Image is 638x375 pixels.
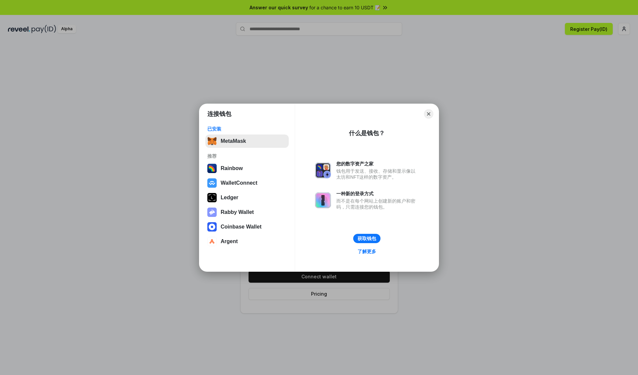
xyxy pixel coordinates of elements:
[205,176,289,190] button: WalletConnect
[424,109,433,119] button: Close
[205,206,289,219] button: Rabby Wallet
[205,135,289,148] button: MetaMask
[336,161,419,167] div: 您的数字资产之家
[205,162,289,175] button: Rainbow
[207,193,217,202] img: svg+xml,%3Csvg%20xmlns%3D%22http%3A%2F%2Fwww.w3.org%2F2000%2Fsvg%22%20width%3D%2228%22%20height%3...
[207,137,217,146] img: svg+xml,%3Csvg%20fill%3D%22none%22%20height%3D%2233%22%20viewBox%3D%220%200%2035%2033%22%20width%...
[221,224,262,230] div: Coinbase Wallet
[221,209,254,215] div: Rabby Wallet
[205,191,289,204] button: Ledger
[315,192,331,208] img: svg+xml,%3Csvg%20xmlns%3D%22http%3A%2F%2Fwww.w3.org%2F2000%2Fsvg%22%20fill%3D%22none%22%20viewBox...
[336,198,419,210] div: 而不是在每个网站上创建新的账户和密码，只需连接您的钱包。
[358,248,376,254] div: 了解更多
[207,126,287,132] div: 已安装
[221,180,258,186] div: WalletConnect
[336,168,419,180] div: 钱包用于发送、接收、存储和显示像以太坊和NFT这样的数字资产。
[354,247,380,256] a: 了解更多
[349,129,385,137] div: 什么是钱包？
[358,235,376,241] div: 获取钱包
[221,195,238,201] div: Ledger
[207,153,287,159] div: 推荐
[207,222,217,232] img: svg+xml,%3Csvg%20width%3D%2228%22%20height%3D%2228%22%20viewBox%3D%220%200%2028%2028%22%20fill%3D...
[353,234,380,243] button: 获取钱包
[207,164,217,173] img: svg+xml,%3Csvg%20width%3D%22120%22%20height%3D%22120%22%20viewBox%3D%220%200%20120%20120%22%20fil...
[205,235,289,248] button: Argent
[336,191,419,197] div: 一种新的登录方式
[205,220,289,234] button: Coinbase Wallet
[207,178,217,188] img: svg+xml,%3Csvg%20width%3D%2228%22%20height%3D%2228%22%20viewBox%3D%220%200%2028%2028%22%20fill%3D...
[207,237,217,246] img: svg+xml,%3Csvg%20width%3D%2228%22%20height%3D%2228%22%20viewBox%3D%220%200%2028%2028%22%20fill%3D...
[207,110,231,118] h1: 连接钱包
[207,208,217,217] img: svg+xml,%3Csvg%20xmlns%3D%22http%3A%2F%2Fwww.w3.org%2F2000%2Fsvg%22%20fill%3D%22none%22%20viewBox...
[221,165,243,171] div: Rainbow
[315,162,331,178] img: svg+xml,%3Csvg%20xmlns%3D%22http%3A%2F%2Fwww.w3.org%2F2000%2Fsvg%22%20fill%3D%22none%22%20viewBox...
[221,138,246,144] div: MetaMask
[221,238,238,244] div: Argent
